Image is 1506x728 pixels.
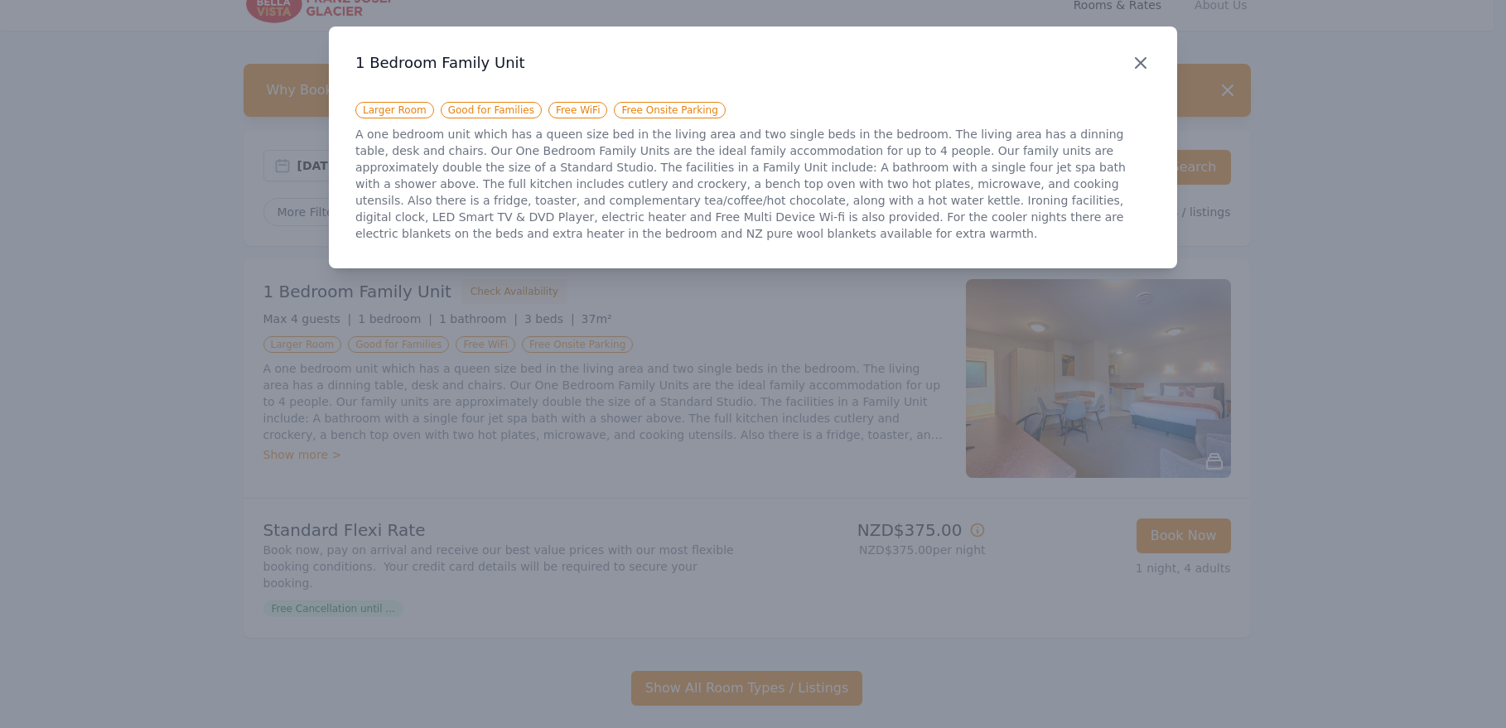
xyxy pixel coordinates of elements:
[355,53,1151,73] h3: 1 Bedroom Family Unit
[548,102,608,118] span: Free WiFi
[355,126,1151,242] p: A one bedroom unit which has a queen size bed in the living area and two single beds in the bedro...
[355,102,434,118] span: Larger Room
[614,102,725,118] span: Free Onsite Parking
[441,102,542,118] span: Good for Families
